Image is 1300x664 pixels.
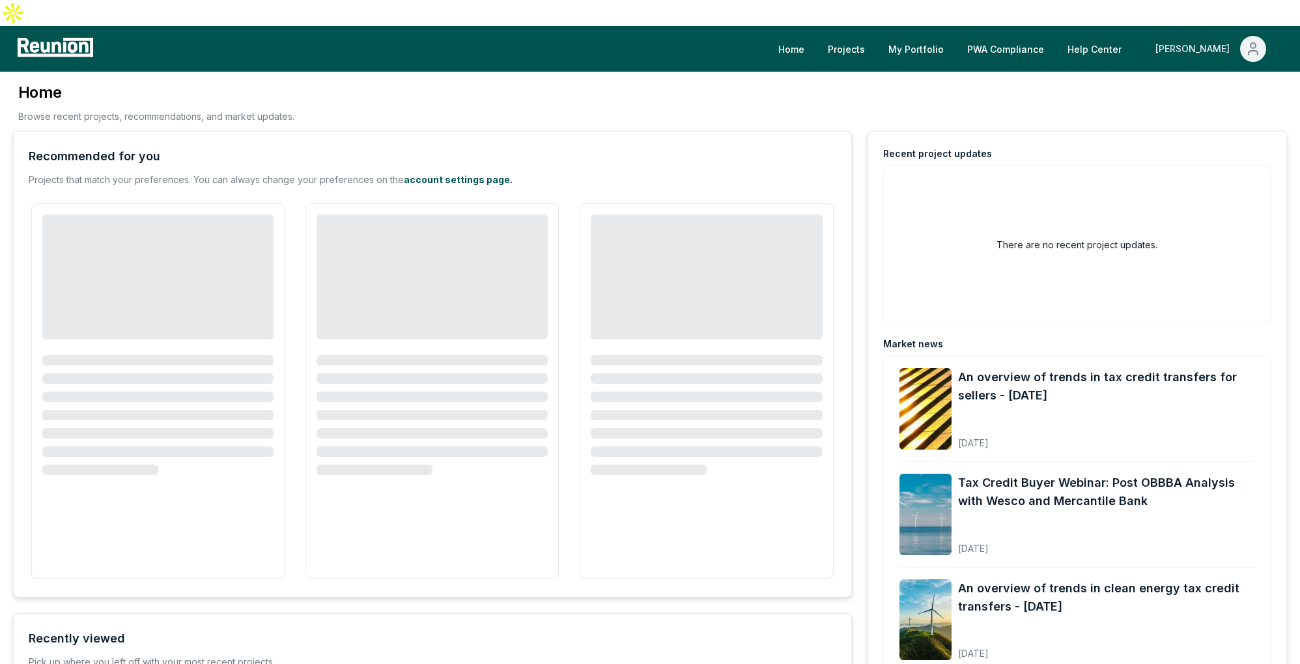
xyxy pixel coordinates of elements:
[958,532,1255,555] div: [DATE]
[1057,36,1132,62] a: Help Center
[29,147,160,166] div: Recommended for you
[817,36,875,62] a: Projects
[878,36,954,62] a: My Portfolio
[958,637,1255,660] div: [DATE]
[958,579,1255,616] a: An overview of trends in clean energy tax credit transfers - [DATE]
[957,36,1054,62] a: PWA Compliance
[1145,36,1277,62] button: [PERSON_NAME]
[899,368,952,450] img: An overview of trends in tax credit transfers for sellers - September 2025
[883,147,992,160] div: Recent project updates
[996,238,1157,252] h2: There are no recent project updates.
[18,109,294,123] p: Browse recent projects, recommendations, and market updates.
[768,36,815,62] a: Home
[29,629,125,648] div: Recently viewed
[958,368,1255,405] a: An overview of trends in tax credit transfers for sellers - [DATE]
[958,474,1255,510] a: Tax Credit Buyer Webinar: Post OBBBA Analysis with Wesco and Mercantile Bank
[404,174,513,185] a: account settings page.
[958,427,1255,450] div: [DATE]
[768,36,1287,62] nav: Main
[899,474,952,555] img: Tax Credit Buyer Webinar: Post OBBBA Analysis with Wesco and Mercantile Bank
[899,579,952,661] img: An overview of trends in clean energy tax credit transfers - August 2025
[883,338,943,351] div: Market news
[1155,36,1235,62] div: [PERSON_NAME]
[18,82,294,103] h3: Home
[29,174,404,185] span: Projects that match your preferences. You can always change your preferences on the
